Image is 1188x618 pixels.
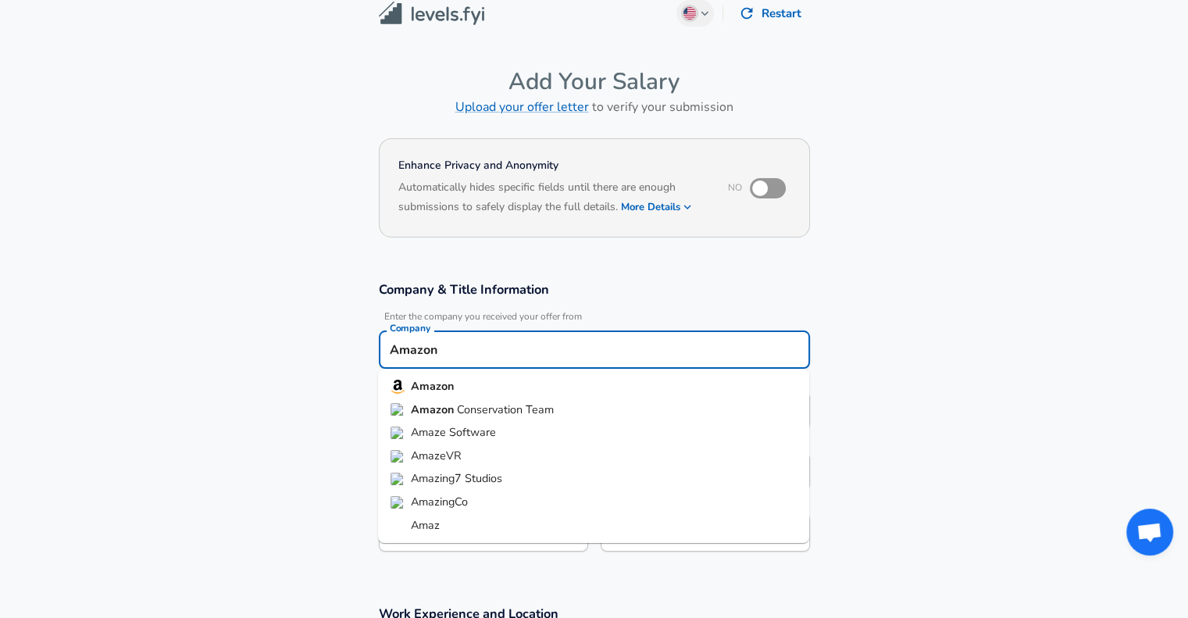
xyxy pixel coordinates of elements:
[398,179,707,218] h6: Automatically hides specific fields until there are enough submissions to safely display the full...
[411,494,468,509] span: AmazingCo
[391,496,405,509] img: amazingco.me
[391,380,405,394] img: amazonlogo.png
[411,517,440,533] span: Amaz
[379,2,484,26] img: Levels.fyi
[411,470,502,486] span: Amazing7 Studios
[379,280,810,298] h3: Company & Title Information
[683,7,696,20] img: English (US)
[390,323,430,333] label: Company
[379,96,810,118] h6: to verify your submission
[411,424,496,440] span: Amaze Software
[391,473,405,485] img: amazing7.com
[398,158,707,173] h4: Enhance Privacy and Anonymity
[391,427,405,439] img: amaze.co
[379,67,810,96] h4: Add Your Salary
[455,98,589,116] a: Upload your offer letter
[411,448,462,463] span: AmazeVR
[386,338,803,362] input: Google
[411,378,454,394] strong: Amazon
[411,402,457,417] strong: Amazon
[457,402,554,417] span: Conservation Team
[391,450,405,463] img: amazevr.com
[1126,509,1173,555] div: Open chat
[621,196,693,218] button: More Details
[379,311,810,323] span: Enter the company you received your offer from
[391,403,405,416] img: amazonteam.org
[728,181,742,194] span: No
